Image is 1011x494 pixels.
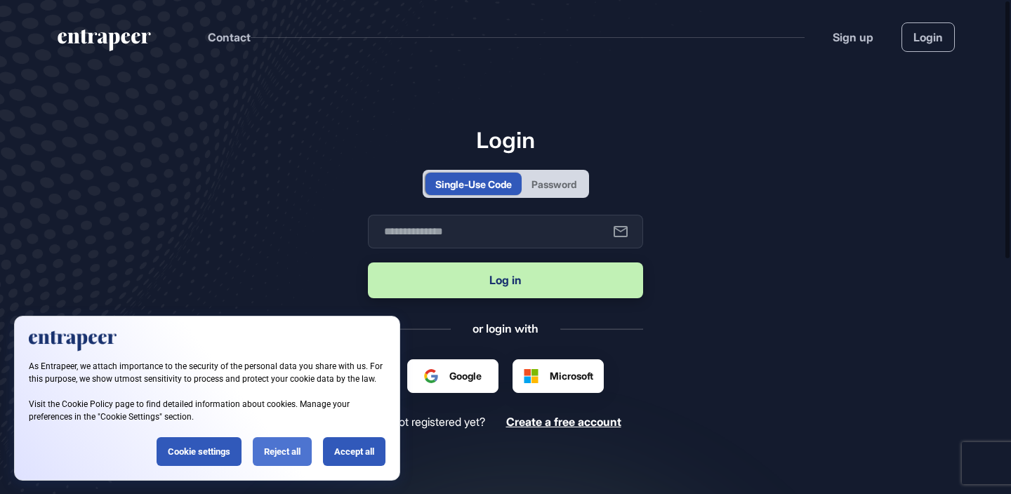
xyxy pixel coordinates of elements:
[473,321,538,336] div: or login with
[901,22,955,52] a: Login
[435,177,512,192] div: Single-Use Code
[56,29,152,56] a: entrapeer-logo
[550,368,593,383] span: Microsoft
[531,177,576,192] div: Password
[368,262,643,298] button: Log in
[833,29,873,46] a: Sign up
[506,415,621,429] a: Create a free account
[208,28,251,46] button: Contact
[368,126,643,153] h1: Login
[390,415,485,429] span: Not registered yet?
[506,415,621,429] span: Create a free account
